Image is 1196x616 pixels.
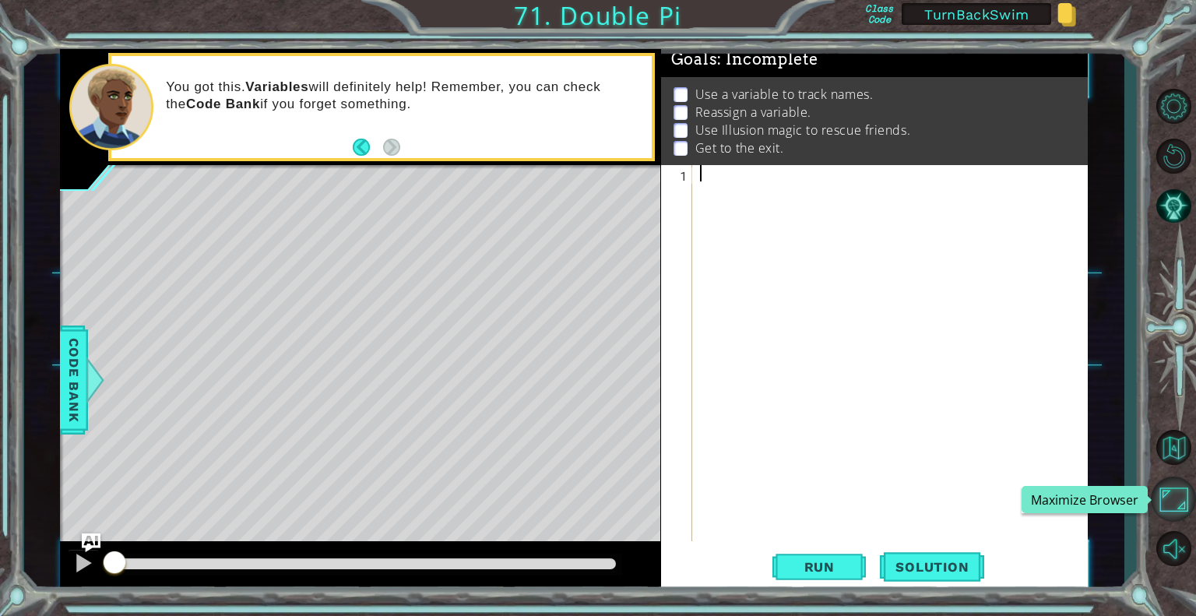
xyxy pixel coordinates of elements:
a: Back to Map [1151,423,1196,474]
label: Class Code [863,3,895,25]
button: Back [353,139,383,156]
button: Restart Level [1151,133,1196,178]
button: Unmute [1151,526,1196,572]
button: Ctrl + P: Pause [68,549,99,581]
button: Maximize Browser [1151,477,1196,522]
button: Next [383,139,400,156]
span: : Incomplete [717,50,818,69]
p: Get to the exit. [695,139,784,157]
div: Maximize Browser [1022,486,1148,513]
button: AI Hint [1151,183,1196,228]
button: Back to Map [1151,425,1196,470]
p: Use а variable to track names. [695,86,874,103]
span: Code Bank [62,333,86,428]
p: Use Illusion magic to rescue friends. [695,121,910,139]
button: Level Options [1151,83,1196,128]
span: Goals [671,50,818,69]
span: Run [789,559,850,575]
strong: Variables [245,79,308,94]
p: Reassign a variable. [695,104,811,121]
p: You got this. will definitely help! Remember, you can check the if you forget something. [166,79,641,113]
span: Solution [880,559,984,575]
button: Shift+Enter: Run current code. [772,546,866,589]
img: Copy class code [1057,3,1076,26]
button: Solution [880,546,984,589]
button: Ask AI [82,533,100,552]
div: 1 [664,167,692,184]
strong: Code Bank [186,97,260,111]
